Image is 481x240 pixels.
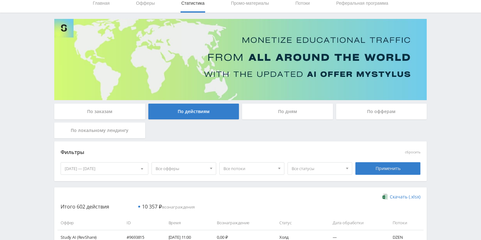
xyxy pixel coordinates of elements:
span: вознаграждения [142,204,195,210]
div: Применить [355,162,420,175]
span: Все потоки [223,163,275,174]
td: Потоки [386,216,424,230]
span: Все статусы [292,163,343,174]
td: Время [162,216,211,230]
div: Фильтры [61,148,330,157]
span: 10 357 ₽ [142,203,162,210]
div: По офферам [336,104,427,119]
td: Статус [273,216,326,230]
img: xlsx [383,193,388,200]
div: По локальному лендингу [54,123,145,138]
button: сбросить [405,150,420,154]
div: По дням [242,104,333,119]
span: Все офферы [156,163,207,174]
div: По заказам [54,104,145,119]
td: ID [120,216,162,230]
span: Итого 602 действия [61,203,109,210]
td: Дата обработки [326,216,387,230]
td: Оффер [57,216,120,230]
span: Скачать (.xlsx) [390,194,420,199]
img: Banner [54,19,427,100]
a: Скачать (.xlsx) [383,194,420,200]
td: Вознаграждение [211,216,273,230]
div: [DATE] — [DATE] [61,163,148,174]
div: По действиям [148,104,239,119]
